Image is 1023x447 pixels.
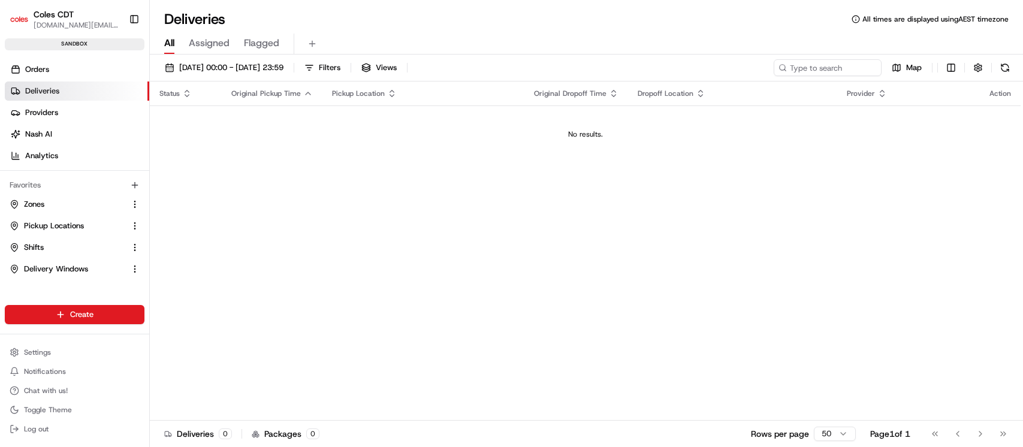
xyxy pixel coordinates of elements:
[906,62,922,73] span: Map
[5,60,149,79] a: Orders
[24,221,84,231] span: Pickup Locations
[299,59,346,76] button: Filters
[5,421,144,437] button: Log out
[25,86,59,96] span: Deliveries
[5,216,144,235] button: Pickup Locations
[10,10,29,29] img: Coles CDT
[751,428,809,440] p: Rows per page
[5,125,149,144] a: Nash AI
[376,62,397,73] span: Views
[219,428,232,439] div: 0
[5,81,149,101] a: Deliveries
[34,8,74,20] button: Coles CDT
[252,428,319,440] div: Packages
[989,89,1011,98] div: Action
[5,305,144,324] button: Create
[179,62,283,73] span: [DATE] 00:00 - [DATE] 23:59
[25,129,52,140] span: Nash AI
[24,424,49,434] span: Log out
[5,195,144,214] button: Zones
[306,428,319,439] div: 0
[10,264,125,274] a: Delivery Windows
[10,199,125,210] a: Zones
[5,146,149,165] a: Analytics
[332,89,385,98] span: Pickup Location
[5,259,144,279] button: Delivery Windows
[5,238,144,257] button: Shifts
[24,242,44,253] span: Shifts
[5,363,144,380] button: Notifications
[10,221,125,231] a: Pickup Locations
[774,59,882,76] input: Type to search
[886,59,927,76] button: Map
[164,428,232,440] div: Deliveries
[24,348,51,357] span: Settings
[231,89,301,98] span: Original Pickup Time
[319,62,340,73] span: Filters
[5,5,124,34] button: Coles CDTColes CDT[DOMAIN_NAME][EMAIL_ADDRESS][DOMAIN_NAME]
[10,242,125,253] a: Shifts
[25,150,58,161] span: Analytics
[847,89,875,98] span: Provider
[244,36,279,50] span: Flagged
[189,36,230,50] span: Assigned
[862,14,1009,24] span: All times are displayed using AEST timezone
[164,10,225,29] h1: Deliveries
[159,59,289,76] button: [DATE] 00:00 - [DATE] 23:59
[24,264,88,274] span: Delivery Windows
[5,344,144,361] button: Settings
[5,103,149,122] a: Providers
[638,89,693,98] span: Dropoff Location
[5,38,144,50] div: sandbox
[25,107,58,118] span: Providers
[34,20,119,30] button: [DOMAIN_NAME][EMAIL_ADDRESS][DOMAIN_NAME]
[5,176,144,195] div: Favorites
[24,367,66,376] span: Notifications
[534,89,606,98] span: Original Dropoff Time
[5,401,144,418] button: Toggle Theme
[164,36,174,50] span: All
[70,309,93,320] span: Create
[356,59,402,76] button: Views
[24,199,44,210] span: Zones
[997,59,1013,76] button: Refresh
[159,89,180,98] span: Status
[24,405,72,415] span: Toggle Theme
[25,64,49,75] span: Orders
[5,382,144,399] button: Chat with us!
[870,428,910,440] div: Page 1 of 1
[24,386,68,395] span: Chat with us!
[155,129,1016,139] div: No results.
